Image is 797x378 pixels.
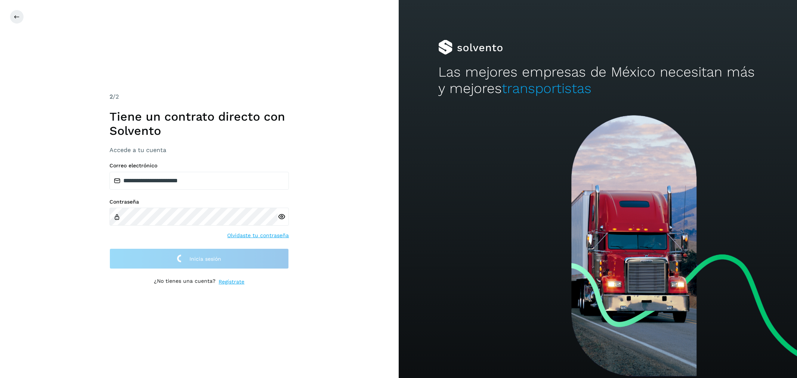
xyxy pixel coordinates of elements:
[438,64,757,97] h2: Las mejores empresas de México necesitan más y mejores
[109,146,289,154] h3: Accede a tu cuenta
[109,93,113,100] span: 2
[219,278,244,286] a: Regístrate
[109,162,289,169] label: Correo electrónico
[109,199,289,205] label: Contraseña
[109,109,289,138] h1: Tiene un contrato directo con Solvento
[502,80,591,96] span: transportistas
[227,232,289,239] a: Olvidaste tu contraseña
[154,278,216,286] p: ¿No tienes una cuenta?
[109,92,289,101] div: /2
[189,256,221,261] span: Inicia sesión
[109,248,289,269] button: Inicia sesión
